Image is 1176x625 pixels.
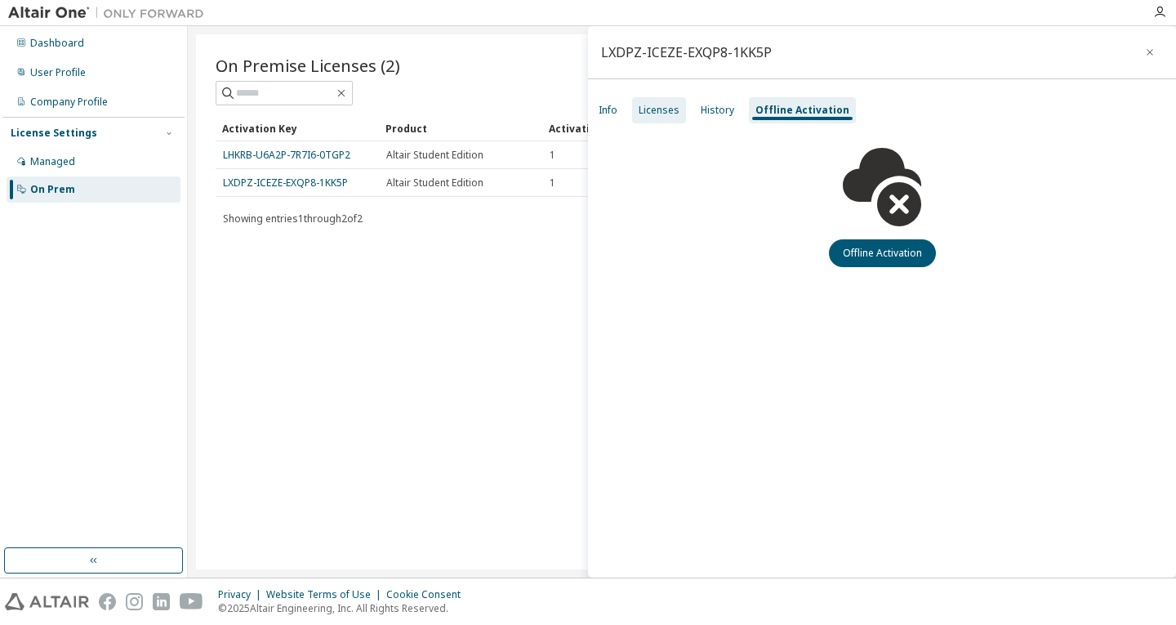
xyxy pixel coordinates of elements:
img: Altair One [8,5,212,21]
div: On Prem [30,183,75,196]
div: Info [599,104,617,117]
span: 1 [550,176,555,190]
button: Offline Activation [829,239,936,267]
div: Company Profile [30,96,108,109]
div: LXDPZ-ICEZE-EXQP8-1KK5P [601,46,772,59]
p: © 2025 Altair Engineering, Inc. All Rights Reserved. [218,601,470,615]
img: facebook.svg [99,593,116,610]
span: 1 [550,149,555,162]
div: Activation Allowed [549,115,699,141]
img: youtube.svg [180,593,203,610]
div: Privacy [218,588,266,601]
div: History [701,104,734,117]
img: linkedin.svg [153,593,170,610]
div: Activation Key [222,115,372,141]
div: Website Terms of Use [266,588,386,601]
div: Managed [30,155,75,168]
span: On Premise Licenses (2) [216,54,400,77]
div: Dashboard [30,37,84,50]
img: altair_logo.svg [5,593,89,610]
span: Altair Student Edition [386,149,483,162]
a: LHKRB-U6A2P-7R7I6-0TGP2 [223,148,350,162]
div: Licenses [639,104,679,117]
div: Cookie Consent [386,588,470,601]
span: Showing entries 1 through 2 of 2 [223,212,363,225]
a: LXDPZ-ICEZE-EXQP8-1KK5P [223,176,348,190]
img: instagram.svg [126,593,143,610]
div: Product [385,115,536,141]
span: Altair Student Edition [386,176,483,190]
div: Offline Activation [755,104,849,117]
div: User Profile [30,66,86,79]
div: License Settings [11,127,97,140]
